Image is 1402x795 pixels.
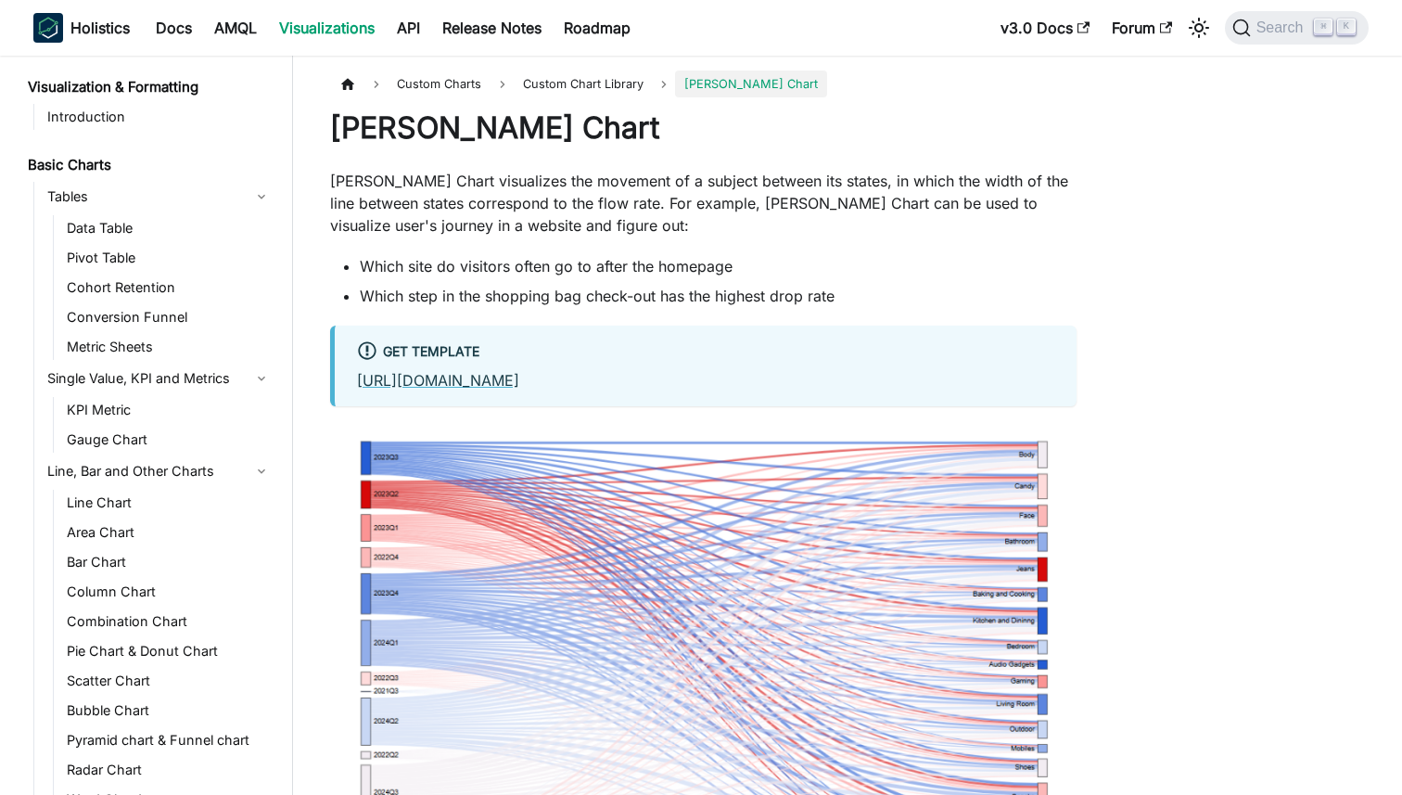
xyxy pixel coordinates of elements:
a: HolisticsHolistics [33,13,130,43]
span: Custom Charts [388,71,491,97]
a: Bubble Chart [61,698,276,724]
a: [URL][DOMAIN_NAME] [357,371,519,390]
span: Search [1251,19,1315,36]
a: Visualization & Formatting [22,74,276,100]
p: [PERSON_NAME] Chart visualizes the movement of a subject between its states, in which the width o... [330,170,1077,237]
a: Area Chart [61,519,276,545]
li: Which step in the shopping bag check-out has the highest drop rate [360,285,1077,307]
a: Tables [42,182,276,212]
button: Switch between dark and light mode (currently light mode) [1184,13,1214,43]
h1: [PERSON_NAME] Chart [330,109,1077,147]
a: Gauge Chart [61,427,276,453]
a: Introduction [42,104,276,130]
span: Custom Chart Library [523,77,644,91]
a: AMQL [203,13,268,43]
a: Roadmap [553,13,642,43]
a: Conversion Funnel [61,304,276,330]
span: [PERSON_NAME] Chart [675,71,827,97]
a: Custom Chart Library [514,71,653,97]
kbd: K [1337,19,1356,35]
a: Bar Chart [61,549,276,575]
a: Metric Sheets [61,334,276,360]
a: Release Notes [431,13,553,43]
a: Cohort Retention [61,275,276,301]
a: v3.0 Docs [989,13,1101,43]
nav: Breadcrumbs [330,71,1077,97]
a: Single Value, KPI and Metrics [42,364,276,393]
img: Holistics [33,13,63,43]
a: Pivot Table [61,245,276,271]
a: Basic Charts [22,152,276,178]
a: Column Chart [61,579,276,605]
a: Forum [1101,13,1183,43]
a: Combination Chart [61,609,276,635]
a: Scatter Chart [61,668,276,694]
a: Docs [145,13,203,43]
a: Pyramid chart & Funnel chart [61,727,276,753]
a: Visualizations [268,13,386,43]
a: Radar Chart [61,757,276,783]
a: KPI Metric [61,397,276,423]
kbd: ⌘ [1314,19,1332,35]
li: Which site do visitors often go to after the homepage [360,255,1077,277]
div: Get Template [357,340,1054,365]
a: API [386,13,431,43]
a: Line Chart [61,490,276,516]
a: Data Table [61,215,276,241]
a: Line, Bar and Other Charts [42,456,276,486]
a: Home page [330,71,365,97]
button: Search (Command+K) [1225,11,1369,45]
a: Pie Chart & Donut Chart [61,638,276,664]
b: Holistics [70,17,130,39]
nav: Docs sidebar [15,56,293,795]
